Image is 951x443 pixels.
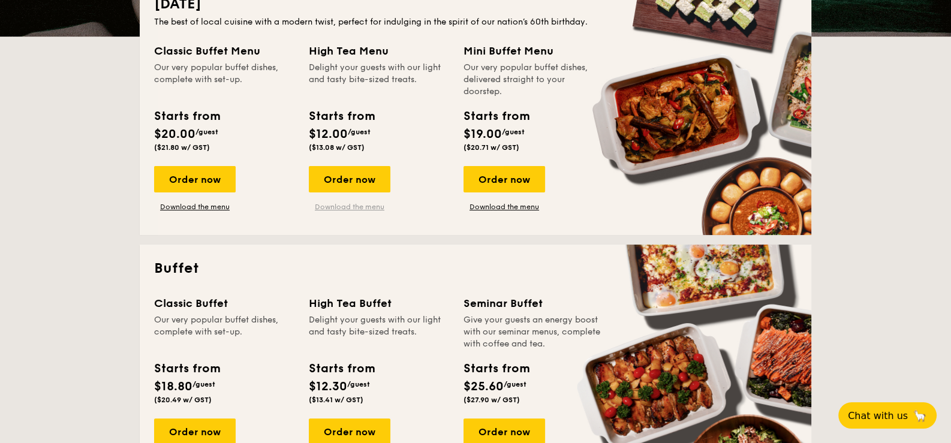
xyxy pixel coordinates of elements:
[154,107,219,125] div: Starts from
[154,166,236,192] div: Order now
[309,202,390,212] a: Download the menu
[838,402,937,429] button: Chat with us🦙
[154,379,192,394] span: $18.80
[502,128,525,136] span: /guest
[347,380,370,388] span: /guest
[309,127,348,141] span: $12.00
[309,107,374,125] div: Starts from
[464,166,545,192] div: Order now
[464,202,545,212] a: Download the menu
[154,62,294,98] div: Our very popular buffet dishes, complete with set-up.
[309,166,390,192] div: Order now
[309,314,449,350] div: Delight your guests with our light and tasty bite-sized treats.
[154,127,195,141] span: $20.00
[154,259,797,278] h2: Buffet
[192,380,215,388] span: /guest
[309,379,347,394] span: $12.30
[464,295,604,312] div: Seminar Buffet
[464,62,604,98] div: Our very popular buffet dishes, delivered straight to your doorstep.
[154,16,797,28] div: The best of local cuisine with a modern twist, perfect for indulging in the spirit of our nation’...
[309,360,374,378] div: Starts from
[154,314,294,350] div: Our very popular buffet dishes, complete with set-up.
[464,43,604,59] div: Mini Buffet Menu
[309,43,449,59] div: High Tea Menu
[154,43,294,59] div: Classic Buffet Menu
[913,409,927,423] span: 🦙
[154,295,294,312] div: Classic Buffet
[464,396,520,404] span: ($27.90 w/ GST)
[464,379,504,394] span: $25.60
[848,410,908,421] span: Chat with us
[348,128,371,136] span: /guest
[504,380,526,388] span: /guest
[309,396,363,404] span: ($13.41 w/ GST)
[309,295,449,312] div: High Tea Buffet
[154,360,219,378] div: Starts from
[464,143,519,152] span: ($20.71 w/ GST)
[154,202,236,212] a: Download the menu
[464,127,502,141] span: $19.00
[464,107,529,125] div: Starts from
[309,62,449,98] div: Delight your guests with our light and tasty bite-sized treats.
[154,143,210,152] span: ($21.80 w/ GST)
[464,314,604,350] div: Give your guests an energy boost with our seminar menus, complete with coffee and tea.
[464,360,529,378] div: Starts from
[195,128,218,136] span: /guest
[154,396,212,404] span: ($20.49 w/ GST)
[309,143,365,152] span: ($13.08 w/ GST)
